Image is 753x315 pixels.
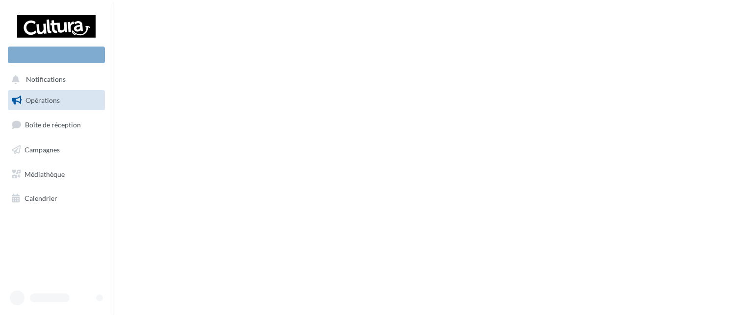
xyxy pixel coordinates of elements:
span: Boîte de réception [25,121,81,129]
span: Opérations [25,96,60,104]
a: Boîte de réception [6,114,107,135]
div: Nouvelle campagne [8,47,105,63]
a: Opérations [6,90,107,111]
span: Médiathèque [25,170,65,178]
span: Campagnes [25,145,60,154]
a: Campagnes [6,140,107,160]
span: Calendrier [25,194,57,202]
span: Notifications [26,75,66,84]
a: Calendrier [6,188,107,209]
a: Médiathèque [6,164,107,185]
